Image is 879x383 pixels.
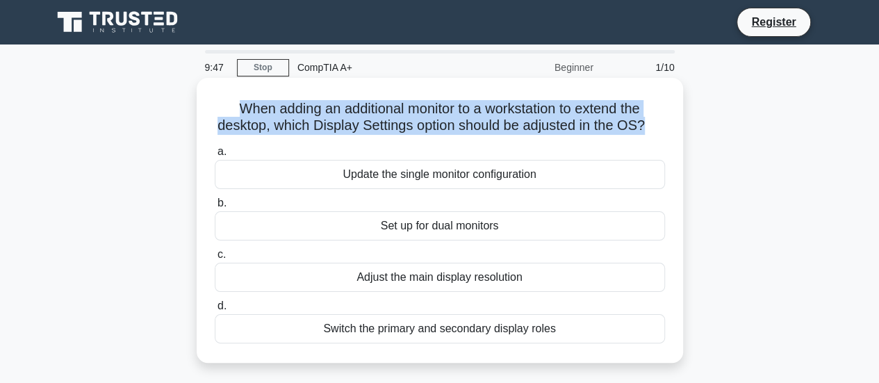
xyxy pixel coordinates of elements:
div: Set up for dual monitors [215,211,665,241]
span: b. [217,197,227,209]
a: Register [743,13,804,31]
a: Stop [237,59,289,76]
span: a. [217,145,227,157]
h5: When adding an additional monitor to a workstation to extend the desktop, which Display Settings ... [213,100,666,135]
div: CompTIA A+ [289,54,480,81]
div: Update the single monitor configuration [215,160,665,189]
div: Beginner [480,54,602,81]
div: Adjust the main display resolution [215,263,665,292]
span: c. [217,248,226,260]
div: 9:47 [197,54,237,81]
div: Switch the primary and secondary display roles [215,314,665,343]
div: 1/10 [602,54,683,81]
span: d. [217,300,227,311]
